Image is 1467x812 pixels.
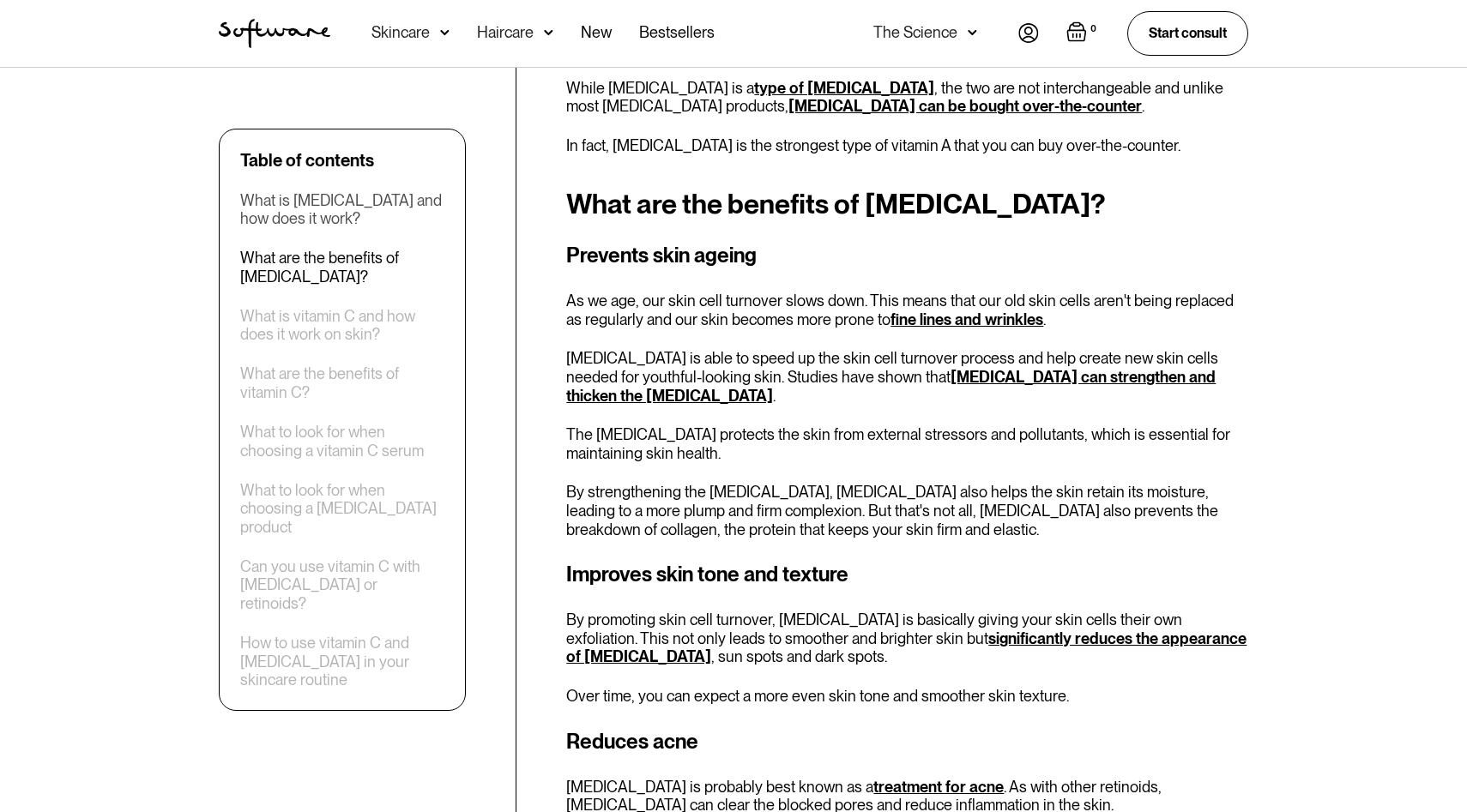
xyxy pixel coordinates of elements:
a: Open empty cart [1066,21,1100,45]
a: What to look for when choosing a vitamin C serum [240,423,444,460]
a: What to look for when choosing a [MEDICAL_DATA] product [240,481,444,537]
p: Over time, you can expect a more even skin tone and smoother skin texture. [566,687,1248,706]
a: What is [MEDICAL_DATA] and how does it work? [240,191,444,228]
a: fine lines and wrinkles [890,310,1043,328]
h3: Prevents skin ageing [566,240,1248,271]
div: Skincare [371,24,430,41]
a: home [219,19,330,48]
p: [MEDICAL_DATA] is able to speed up the skin cell turnover process and help create new skin cells ... [566,349,1248,405]
a: How to use vitamin C and [MEDICAL_DATA] in your skincare routine [240,634,444,689]
p: In fact, [MEDICAL_DATA] is the strongest type of vitamin A that you can buy over-the-counter. [566,136,1248,155]
p: By strengthening the [MEDICAL_DATA], [MEDICAL_DATA] also helps the skin retain its moisture, lead... [566,483,1248,538]
p: While [MEDICAL_DATA] is a , the two are not interchangeable and unlike most [MEDICAL_DATA] produc... [566,79,1248,116]
h2: What are the benefits of [MEDICAL_DATA]? [566,189,1248,220]
a: What are the benefits of vitamin C? [240,365,444,402]
img: arrow down [544,24,553,41]
p: The [MEDICAL_DATA] protects the skin from external stressors and pollutants, which is essential f... [566,425,1248,462]
div: Haircare [477,24,534,41]
div: Table of contents [240,150,374,171]
a: significantly reduces the appearance of [MEDICAL_DATA] [566,629,1247,666]
a: type of [MEDICAL_DATA] [754,79,934,97]
a: treatment for acne [873,778,1004,796]
img: Software Logo [219,19,330,48]
div: 0 [1087,21,1100,37]
a: What is vitamin C and how does it work on skin? [240,307,444,344]
img: arrow down [440,24,450,41]
p: As we age, our skin cell turnover slows down. This means that our old skin cells aren't being rep... [566,292,1248,328]
a: Can you use vitamin C with [MEDICAL_DATA] or retinoids? [240,557,444,613]
img: arrow down [968,24,977,41]
a: What are the benefits of [MEDICAL_DATA]? [240,250,444,286]
div: The Science [873,24,957,41]
a: [MEDICAL_DATA] can be bought over-the-counter [788,97,1142,115]
h3: Reduces acne [566,726,1248,757]
a: Start consult [1127,11,1248,55]
p: By promoting skin cell turnover, [MEDICAL_DATA] is basically giving your skin cells their own exf... [566,611,1248,666]
h3: Improves skin tone and texture [566,559,1248,590]
a: [MEDICAL_DATA] can strengthen and thicken the [MEDICAL_DATA] [566,368,1216,405]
